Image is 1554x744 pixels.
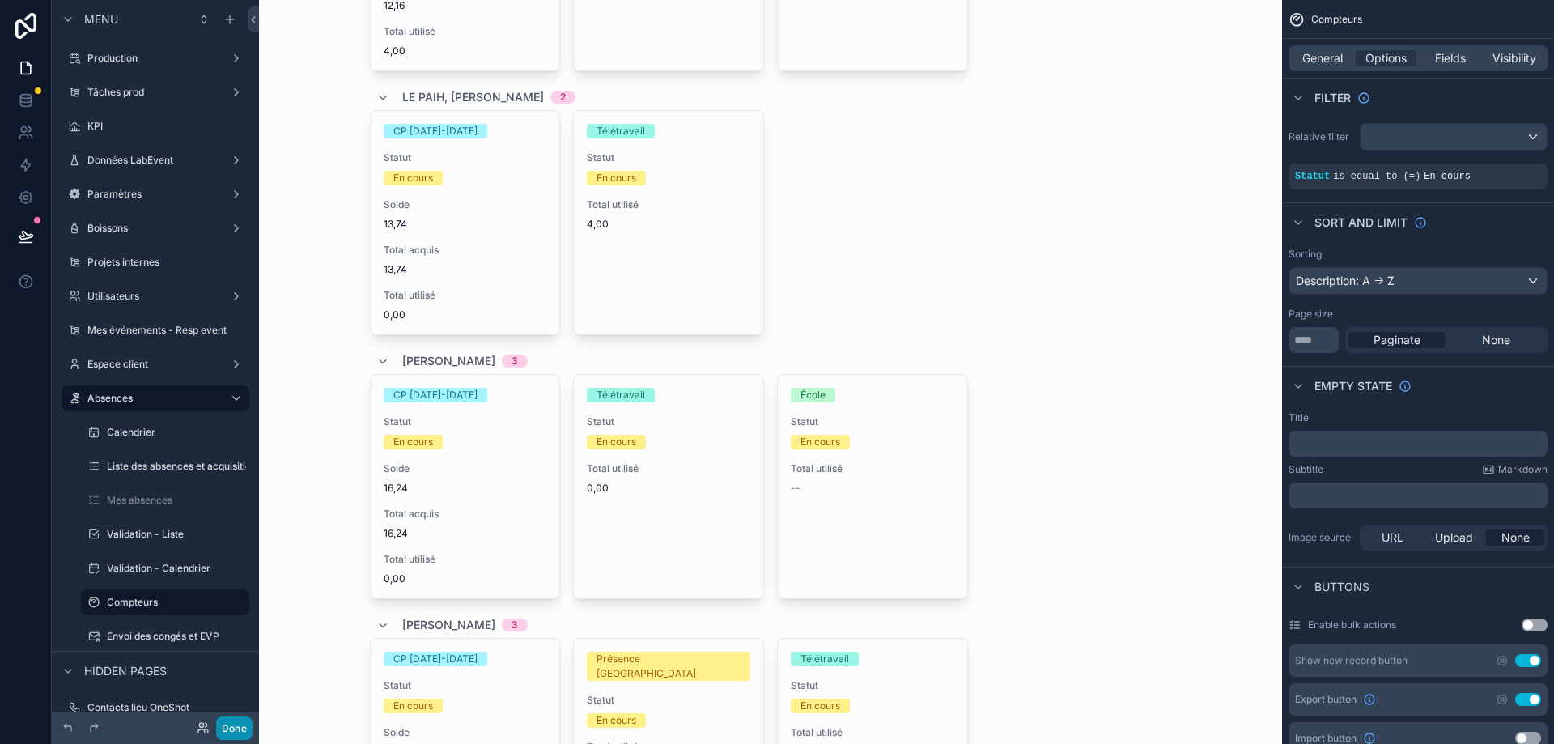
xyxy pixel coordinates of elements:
[1295,693,1357,706] span: Export button
[87,120,246,133] label: KPI
[1295,654,1408,667] div: Show new record button
[1289,531,1353,544] label: Image source
[1289,431,1548,457] div: scrollable content
[1482,332,1510,348] span: None
[1289,130,1353,143] label: Relative filter
[81,521,249,547] a: Validation - Liste
[1289,463,1323,476] label: Subtitle
[62,215,249,241] a: Boissons
[87,154,223,167] label: Données LabEvent
[81,555,249,581] a: Validation - Calendrier
[1289,308,1333,321] label: Page size
[84,11,118,28] span: Menu
[1308,619,1396,631] label: Enable bulk actions
[1435,529,1473,546] span: Upload
[1314,378,1392,394] span: Empty state
[87,222,223,235] label: Boissons
[1501,529,1530,546] span: None
[1435,50,1466,66] span: Fields
[1289,483,1548,508] div: scrollable content
[81,453,249,479] a: Liste des absences et acquisitions CP
[81,623,249,649] a: Envoi des congés et EVP
[81,589,249,615] a: Compteurs
[1498,463,1548,476] span: Markdown
[62,249,249,275] a: Projets internes
[1374,332,1420,348] span: Paginate
[87,52,223,65] label: Production
[87,324,246,337] label: Mes événements - Resp event
[1289,267,1548,295] button: Description: A -> Z
[87,86,223,99] label: Tâches prod
[62,181,249,207] a: Paramètres
[62,147,249,173] a: Données LabEvent
[62,385,249,411] a: Absences
[87,358,223,371] label: Espace client
[62,695,249,721] a: Contacts lieu OneShot
[62,351,249,377] a: Espace client
[107,528,246,541] label: Validation - Liste
[1314,90,1351,106] span: Filter
[62,283,249,309] a: Utilisateurs
[87,188,223,201] label: Paramètres
[62,79,249,105] a: Tâches prod
[84,663,167,679] span: Hidden pages
[1333,171,1420,182] span: is equal to (=)
[107,562,246,575] label: Validation - Calendrier
[107,630,246,643] label: Envoi des congés et EVP
[107,596,240,609] label: Compteurs
[1365,50,1407,66] span: Options
[1302,50,1343,66] span: General
[216,716,253,740] button: Done
[1314,579,1369,595] span: Buttons
[1311,13,1362,26] span: Compteurs
[87,701,246,714] label: Contacts lieu OneShot
[1314,215,1408,231] span: Sort And Limit
[81,419,249,445] a: Calendrier
[1289,268,1547,294] div: Description: A -> Z
[87,290,223,303] label: Utilisateurs
[1382,529,1403,546] span: URL
[1289,248,1322,261] label: Sorting
[1424,171,1471,182] span: En cours
[1289,411,1309,424] label: Title
[1482,463,1548,476] a: Markdown
[107,460,278,473] label: Liste des absences et acquisitions CP
[87,256,246,269] label: Projets internes
[1492,50,1536,66] span: Visibility
[62,113,249,139] a: KPI
[107,494,246,507] label: Mes absences
[81,487,249,513] a: Mes absences
[107,426,246,439] label: Calendrier
[62,45,249,71] a: Production
[1295,171,1330,182] span: Statut
[62,317,249,343] a: Mes événements - Resp event
[87,392,217,405] label: Absences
